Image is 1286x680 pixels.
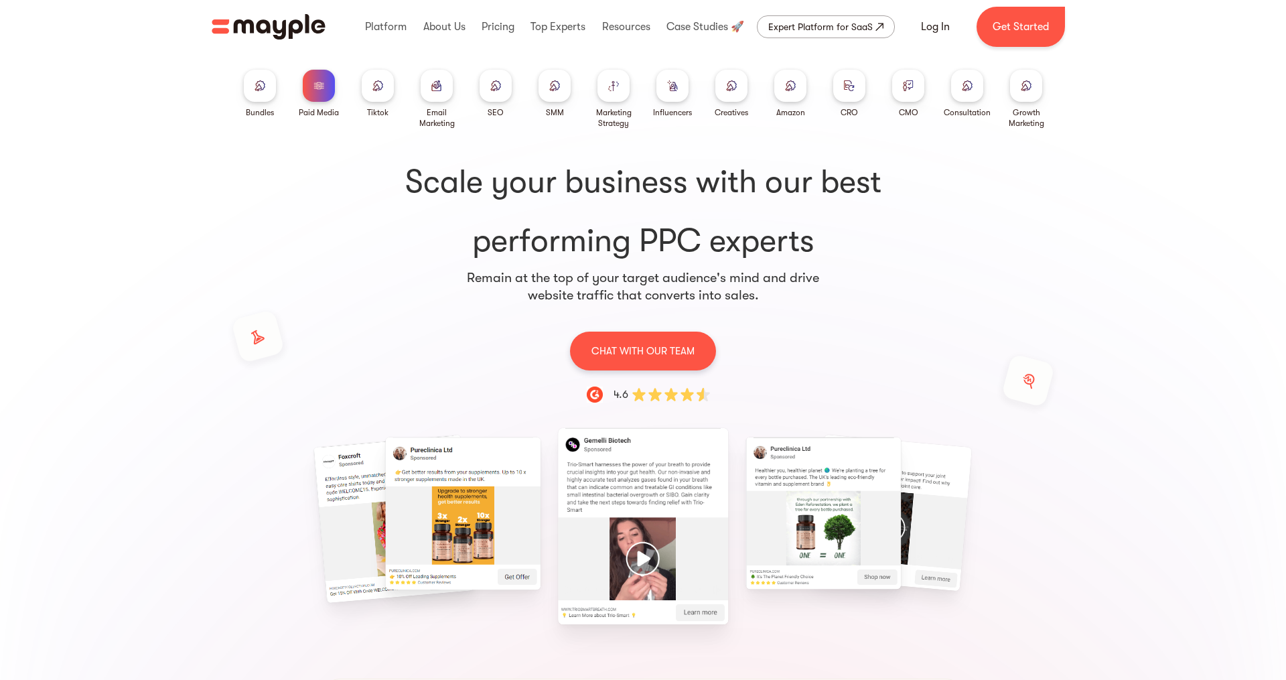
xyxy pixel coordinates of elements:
a: Email Marketing [413,70,461,129]
div: Pricing [478,5,518,48]
div: Expert Platform for SaaS [768,19,873,35]
a: Log In [905,11,966,43]
a: SEO [480,70,512,118]
span: Scale your business with our best [236,161,1050,204]
div: Marketing Strategy [589,107,638,129]
a: Get Started [977,7,1065,47]
a: CHAT WITH OUR TEAM [570,331,716,370]
a: CRO [833,70,865,118]
h1: performing PPC experts [236,161,1050,263]
img: Mayple logo [212,14,326,40]
div: Influencers [653,107,692,118]
div: Email Marketing [413,107,461,129]
div: Growth Marketing [1002,107,1050,129]
div: 15 / 15 [389,441,537,586]
a: Influencers [653,70,692,118]
div: 14 / 15 [209,441,357,597]
div: SEO [488,107,504,118]
div: Bundles [246,107,274,118]
div: Platform [362,5,410,48]
a: home [212,14,326,40]
div: Top Experts [527,5,589,48]
div: Paid Media [299,107,339,118]
div: Amazon [776,107,805,118]
a: CMO [892,70,924,118]
a: Creatives [715,70,748,118]
div: About Us [420,5,469,48]
div: Resources [599,5,654,48]
a: Consultation [944,70,991,118]
a: Paid Media [299,70,339,118]
a: Tiktok [362,70,394,118]
div: CMO [899,107,918,118]
div: Consultation [944,107,991,118]
a: Marketing Strategy [589,70,638,129]
div: Tiktok [367,107,388,118]
p: CHAT WITH OUR TEAM [591,342,695,360]
div: Creatives [715,107,748,118]
div: 3 / 15 [929,441,1077,585]
div: 2 / 15 [749,441,897,586]
a: Growth Marketing [1002,70,1050,129]
a: Bundles [244,70,276,118]
div: SMM [546,107,564,118]
div: 1 / 15 [569,441,717,612]
a: Amazon [774,70,806,118]
div: CRO [841,107,858,118]
p: Remain at the top of your target audience's mind and drive website traffic that converts into sales. [466,269,820,304]
a: Expert Platform for SaaS [757,15,895,38]
div: 4.6 [614,387,628,403]
a: SMM [539,70,571,118]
